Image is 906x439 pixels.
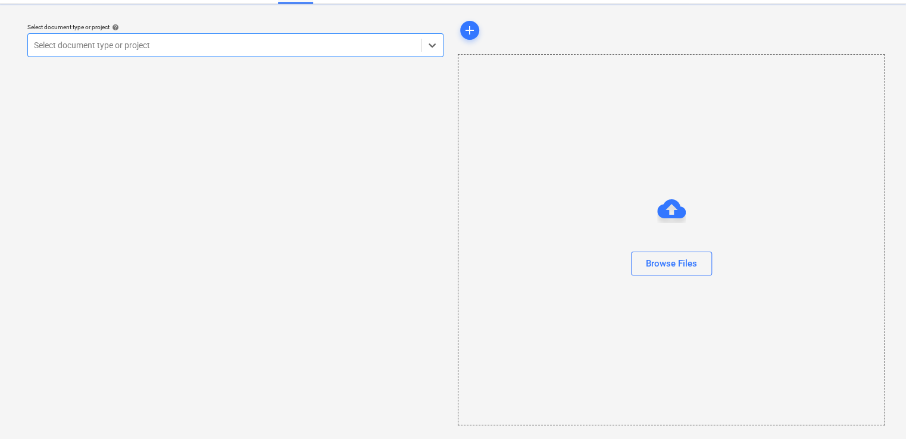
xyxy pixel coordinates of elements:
div: Browse Files [646,256,697,271]
div: Browse Files [458,54,885,425]
div: Select document type or project [27,23,443,31]
span: add [463,23,477,37]
button: Browse Files [631,252,712,275]
iframe: Chat Widget [846,382,906,439]
span: help [110,24,119,31]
